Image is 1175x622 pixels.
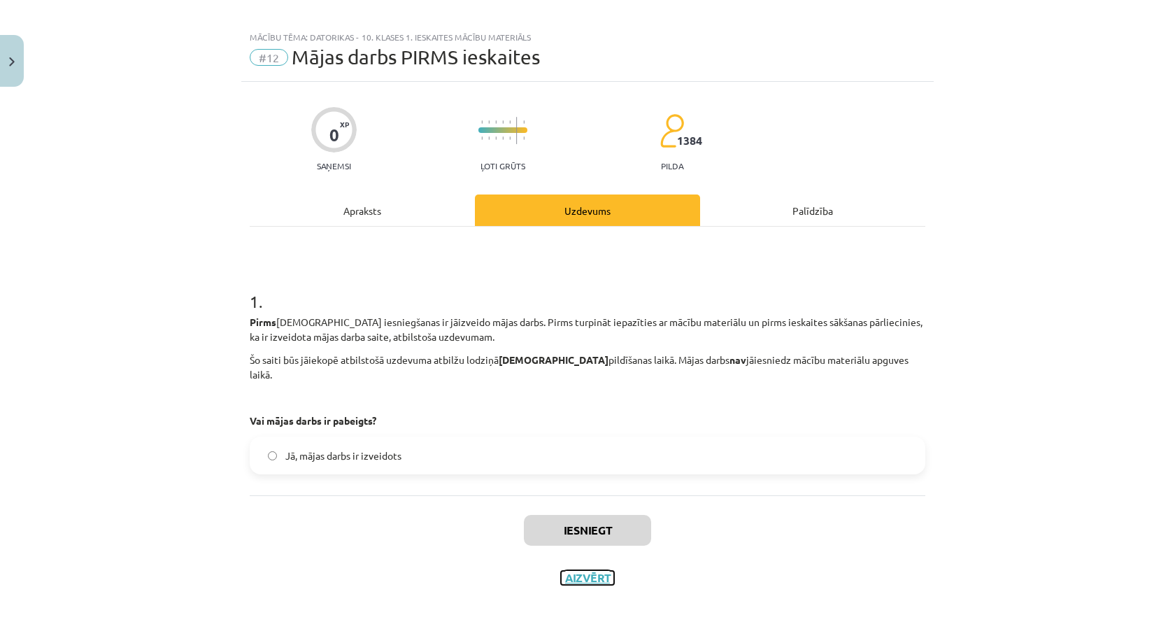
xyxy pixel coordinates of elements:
img: students-c634bb4e5e11cddfef0936a35e636f08e4e9abd3cc4e673bd6f9a4125e45ecb1.svg [660,113,684,148]
p: Saņemsi [311,161,357,171]
img: icon-long-line-d9ea69661e0d244f92f715978eff75569469978d946b2353a9bb055b3ed8787d.svg [516,117,518,144]
img: icon-short-line-57e1e144782c952c97e751825c79c345078a6d821885a25fce030b3d8c18986b.svg [495,136,497,140]
div: Uzdevums [475,195,700,226]
strong: Pirms [250,316,276,328]
button: Aizvērt [561,571,614,585]
div: 0 [329,125,339,145]
span: 1384 [677,134,702,147]
img: icon-short-line-57e1e144782c952c97e751825c79c345078a6d821885a25fce030b3d8c18986b.svg [509,120,511,124]
div: Palīdzība [700,195,925,226]
strong: nav [729,353,746,366]
span: #12 [250,49,288,66]
img: icon-short-line-57e1e144782c952c97e751825c79c345078a6d821885a25fce030b3d8c18986b.svg [523,120,525,124]
span: Mājas darbs PIRMS ieskaites [292,45,540,69]
img: icon-short-line-57e1e144782c952c97e751825c79c345078a6d821885a25fce030b3d8c18986b.svg [509,136,511,140]
input: Jā, mājas darbs ir izveidots [268,451,277,460]
span: Jā, mājas darbs ir izveidots [285,448,401,463]
p: [DEMOGRAPHIC_DATA] iesniegšanas ir jāizveido mājas darbs. Pirms turpināt iepazīties ar mācību mat... [250,315,925,344]
p: pilda [661,161,683,171]
img: icon-short-line-57e1e144782c952c97e751825c79c345078a6d821885a25fce030b3d8c18986b.svg [488,120,490,124]
p: Ļoti grūts [480,161,525,171]
p: Šo saiti būs jāiekopē atbilstošā uzdevuma atbilžu lodziņā pildīšanas laikā. Mājas darbs jāiesnied... [250,353,925,382]
img: icon-close-lesson-0947bae3869378f0d4975bcd49f059093ad1ed9edebbc8119c70593378902aed.svg [9,57,15,66]
img: icon-short-line-57e1e144782c952c97e751825c79c345078a6d821885a25fce030b3d8c18986b.svg [502,120,504,124]
img: icon-short-line-57e1e144782c952c97e751825c79c345078a6d821885a25fce030b3d8c18986b.svg [502,136,504,140]
strong: [DEMOGRAPHIC_DATA] [499,353,608,366]
img: icon-short-line-57e1e144782c952c97e751825c79c345078a6d821885a25fce030b3d8c18986b.svg [481,120,483,124]
strong: Vai mājas darbs ir pabeigts? [250,414,376,427]
img: icon-short-line-57e1e144782c952c97e751825c79c345078a6d821885a25fce030b3d8c18986b.svg [481,136,483,140]
img: icon-short-line-57e1e144782c952c97e751825c79c345078a6d821885a25fce030b3d8c18986b.svg [488,136,490,140]
img: icon-short-line-57e1e144782c952c97e751825c79c345078a6d821885a25fce030b3d8c18986b.svg [495,120,497,124]
img: icon-short-line-57e1e144782c952c97e751825c79c345078a6d821885a25fce030b3d8c18986b.svg [523,136,525,140]
h1: 1 . [250,267,925,311]
span: XP [340,120,349,128]
div: Apraksts [250,195,475,226]
div: Mācību tēma: Datorikas - 10. klases 1. ieskaites mācību materiāls [250,32,925,42]
button: Iesniegt [524,515,651,546]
